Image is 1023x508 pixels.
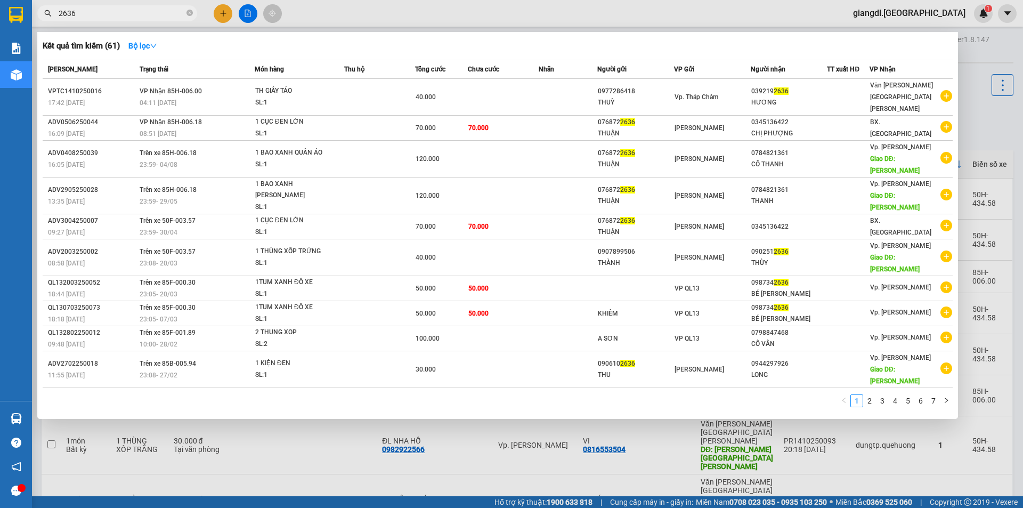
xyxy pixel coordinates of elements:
span: VP Gửi [674,66,694,73]
span: plus-circle [940,251,952,262]
div: 098734 [751,302,827,313]
span: 70.000 [468,124,489,132]
span: 09:48 [DATE] [48,341,85,348]
span: 04:11 [DATE] [140,99,176,107]
li: Next Page [940,394,953,407]
div: 0944297926 [751,358,827,369]
div: ADV2003250002 [48,246,136,257]
input: Tìm tên, số ĐT hoặc mã đơn [59,7,184,19]
span: Trên xe 85H-006.18 [140,186,197,193]
div: 1TUM XANH ĐỒ XE [255,302,335,313]
div: ADV3004250007 [48,215,136,227]
div: 076872 [598,117,673,128]
span: BX. [GEOGRAPHIC_DATA] [870,118,931,138]
div: QL132003250052 [48,277,136,288]
button: left [838,394,850,407]
span: 2636 [774,87,789,95]
a: 5 [902,395,914,407]
div: BÉ [PERSON_NAME] [751,313,827,325]
h3: Kết quả tìm kiếm ( 61 ) [43,41,120,52]
span: Vp. [PERSON_NAME] [870,354,931,361]
div: LONG [751,369,827,381]
span: VP Nhận [870,66,896,73]
a: 2 [864,395,875,407]
div: SL: 2 [255,338,335,350]
span: Giao DĐ: [PERSON_NAME] [870,155,920,174]
div: 1 KIỆN ĐEN [255,358,335,369]
div: BÉ [PERSON_NAME] [751,288,827,300]
span: 23:59 - 30/04 [140,229,177,236]
li: 6 [914,394,927,407]
span: Trên xe 85B-005.94 [140,360,196,367]
div: SL: 1 [255,313,335,325]
div: THÀNH [598,257,673,269]
span: VP Nhận 85H-006.00 [140,87,202,95]
span: [PERSON_NAME] [675,254,724,261]
a: 4 [889,395,901,407]
span: 50.000 [468,285,489,292]
span: Vp. [PERSON_NAME] [870,334,931,341]
span: Chưa cước [468,66,499,73]
div: THUẬN [598,128,673,139]
span: 23:08 - 27/02 [140,372,177,379]
img: solution-icon [11,43,22,54]
span: 23:59 - 04/08 [140,161,177,168]
div: 0784821361 [751,148,827,159]
span: 100.000 [416,335,440,342]
span: VP QL13 [675,310,700,317]
div: QL130703250073 [48,302,136,313]
span: 10:00 - 28/02 [140,341,177,348]
span: plus-circle [940,189,952,200]
button: right [940,394,953,407]
div: 0784821361 [751,184,827,196]
span: plus-circle [940,281,952,293]
div: 0345136422 [751,221,827,232]
span: Trên xe 50F-003.57 [140,217,196,224]
div: 076872 [598,184,673,196]
li: 5 [902,394,914,407]
span: Thu hộ [344,66,364,73]
span: 2636 [620,118,635,126]
span: Giao DĐ: [PERSON_NAME] [870,192,920,211]
span: 120.000 [416,192,440,199]
span: right [943,397,949,404]
span: [PERSON_NAME] [48,66,98,73]
div: CÔ THANH [751,159,827,170]
div: ADV2702250018 [48,358,136,369]
a: 6 [915,395,927,407]
span: 70.000 [468,223,489,230]
span: VP QL13 [675,335,700,342]
span: plus-circle [940,220,952,231]
div: 076872 [598,148,673,159]
span: 18:18 [DATE] [48,316,85,323]
div: 098734 [751,277,827,288]
div: SL: 1 [255,227,335,238]
span: 16:05 [DATE] [48,161,85,168]
li: 4 [889,394,902,407]
span: TT xuất HĐ [827,66,859,73]
div: 0977286418 [598,86,673,97]
span: plus-circle [940,90,952,102]
span: VP QL13 [675,285,700,292]
div: CHỊ PHƯỢNG [751,128,827,139]
div: 1 CỤC ĐEN LỚN [255,215,335,227]
span: 23:59 - 29/05 [140,198,177,205]
span: 16:09 [DATE] [48,130,85,138]
a: 7 [928,395,939,407]
span: Văn [PERSON_NAME][GEOGRAPHIC_DATA][PERSON_NAME] [870,82,933,112]
div: THUẬN [598,196,673,207]
div: 076872 [598,215,673,227]
div: 1 BAO XANH QUẦN ÁO [255,147,335,159]
span: down [150,42,157,50]
div: TH GIẤY TÁO [255,85,335,97]
div: CÔ VÂN [751,338,827,350]
span: Người gửi [597,66,627,73]
span: 23:05 - 07/03 [140,316,177,323]
span: 13:35 [DATE] [48,198,85,205]
button: Bộ lọcdown [120,37,166,54]
div: THUẬN [598,227,673,238]
span: Vp. [PERSON_NAME] [870,180,931,188]
div: SL: 1 [255,288,335,300]
span: Trên xe 50F-003.57 [140,248,196,255]
span: 17:42 [DATE] [48,99,85,107]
